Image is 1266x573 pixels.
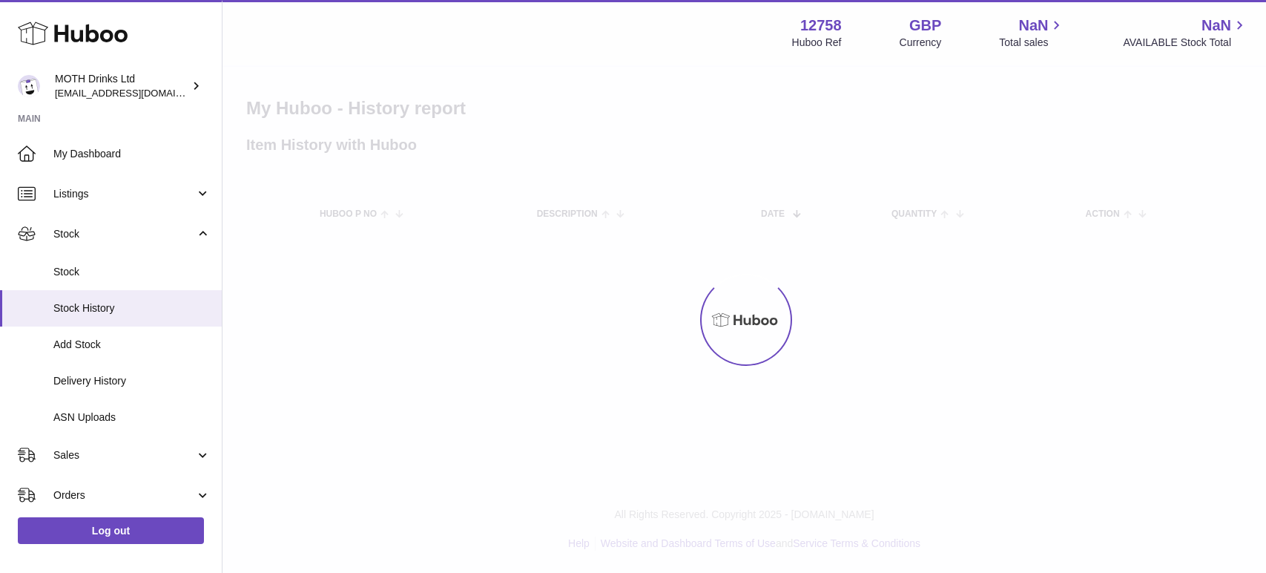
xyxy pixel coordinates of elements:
div: MOTH Drinks Ltd [55,72,188,100]
span: Sales [53,448,195,462]
span: Stock [53,265,211,279]
span: Add Stock [53,338,211,352]
span: NaN [1018,16,1048,36]
span: Orders [53,488,195,502]
span: AVAILABLE Stock Total [1123,36,1248,50]
img: internalAdmin-12758@internal.huboo.com [18,75,40,97]
span: NaN [1201,16,1231,36]
strong: 12758 [800,16,842,36]
span: Delivery History [53,374,211,388]
a: NaN Total sales [999,16,1065,50]
a: Log out [18,517,204,544]
strong: GBP [909,16,941,36]
span: Listings [53,187,195,201]
div: Currency [900,36,942,50]
a: NaN AVAILABLE Stock Total [1123,16,1248,50]
span: ASN Uploads [53,410,211,425]
div: Huboo Ref [792,36,842,50]
span: Stock [53,227,195,241]
span: Stock History [53,301,211,315]
span: My Dashboard [53,147,211,161]
span: [EMAIL_ADDRESS][DOMAIN_NAME] [55,87,218,99]
span: Total sales [999,36,1065,50]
